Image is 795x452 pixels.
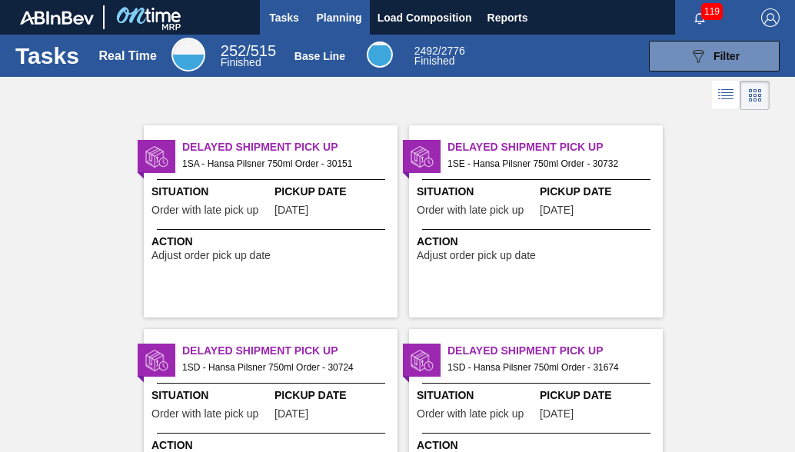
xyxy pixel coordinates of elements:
[447,139,663,155] span: Delayed Shipment Pick Up
[182,359,385,376] span: 1SD - Hansa Pilsner 750ml Order - 30724
[294,50,345,62] div: Base Line
[411,145,434,168] img: status
[221,42,276,59] span: / 515
[447,155,650,172] span: 1SE - Hansa Pilsner 750ml Order - 30732
[268,8,301,27] span: Tasks
[712,81,740,110] div: List Vision
[221,56,261,68] span: Finished
[221,45,276,68] div: Real Time
[151,387,271,404] span: Situation
[182,139,397,155] span: Delayed Shipment Pick Up
[540,408,574,420] span: 09/12/2025
[417,408,524,420] span: Order with late pick up
[378,8,472,27] span: Load Composition
[274,204,308,216] span: 07/25/2025
[414,55,455,67] span: Finished
[417,204,524,216] span: Order with late pick up
[15,47,79,65] h1: Tasks
[714,50,740,62] span: Filter
[182,343,397,359] span: Delayed Shipment Pick Up
[151,204,258,216] span: Order with late pick up
[151,234,394,250] span: Action
[274,184,394,200] span: Pickup Date
[182,155,385,172] span: 1SA - Hansa Pilsner 750ml Order - 30151
[540,204,574,216] span: 08/15/2025
[414,46,465,66] div: Base Line
[540,387,659,404] span: Pickup Date
[145,145,168,168] img: status
[417,250,536,261] span: Adjust order pick up date
[417,184,536,200] span: Situation
[171,38,205,71] div: Real Time
[701,3,723,20] span: 119
[411,349,434,372] img: status
[414,45,465,57] span: / 2776
[145,349,168,372] img: status
[274,408,308,420] span: 08/15/2025
[274,387,394,404] span: Pickup Date
[447,343,663,359] span: Delayed Shipment Pick Up
[317,8,362,27] span: Planning
[367,42,393,68] div: Base Line
[414,45,438,57] span: 2492
[447,359,650,376] span: 1SD - Hansa Pilsner 750ml Order - 31674
[221,42,246,59] span: 252
[151,184,271,200] span: Situation
[99,49,157,63] div: Real Time
[540,184,659,200] span: Pickup Date
[761,8,780,27] img: Logout
[649,41,780,71] button: Filter
[740,81,770,110] div: Card Vision
[151,250,271,261] span: Adjust order pick up date
[20,11,94,25] img: TNhmsLtSVTkK8tSr43FrP2fwEKptu5GPRR3wAAAABJRU5ErkJggg==
[417,387,536,404] span: Situation
[417,234,659,250] span: Action
[675,7,724,28] button: Notifications
[151,408,258,420] span: Order with late pick up
[487,8,528,27] span: Reports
